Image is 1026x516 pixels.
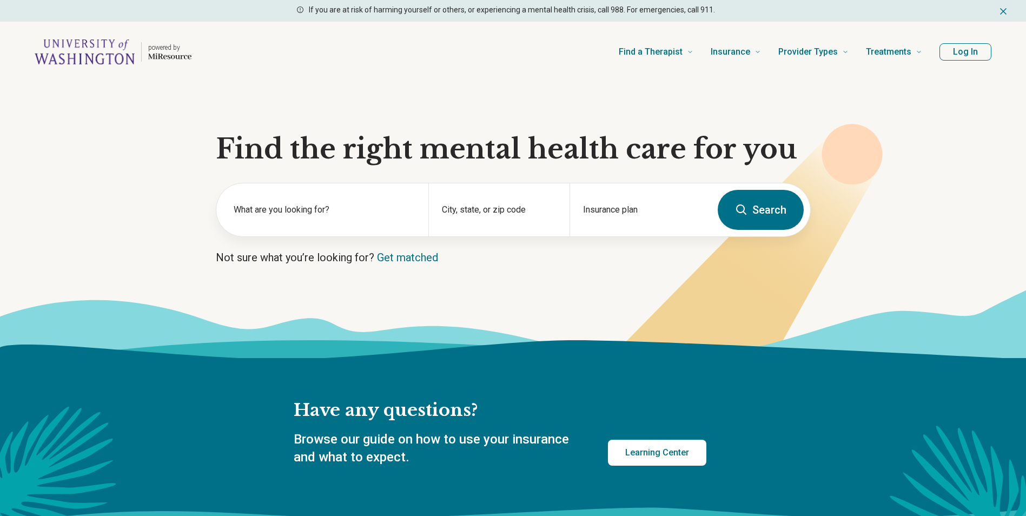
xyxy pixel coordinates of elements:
[294,399,706,422] h2: Have any questions?
[619,44,683,59] span: Find a Therapist
[866,44,911,59] span: Treatments
[711,44,750,59] span: Insurance
[234,203,415,216] label: What are you looking for?
[216,250,811,265] p: Not sure what you’re looking for?
[35,35,191,69] a: Home page
[939,43,991,61] button: Log In
[866,30,922,74] a: Treatments
[998,4,1009,17] button: Dismiss
[619,30,693,74] a: Find a Therapist
[778,30,849,74] a: Provider Types
[778,44,838,59] span: Provider Types
[608,440,706,466] a: Learning Center
[718,190,804,230] button: Search
[309,4,715,16] p: If you are at risk of harming yourself or others, or experiencing a mental health crisis, call 98...
[377,251,438,264] a: Get matched
[216,133,811,166] h1: Find the right mental health care for you
[148,43,191,52] p: powered by
[711,30,761,74] a: Insurance
[294,431,582,467] p: Browse our guide on how to use your insurance and what to expect.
